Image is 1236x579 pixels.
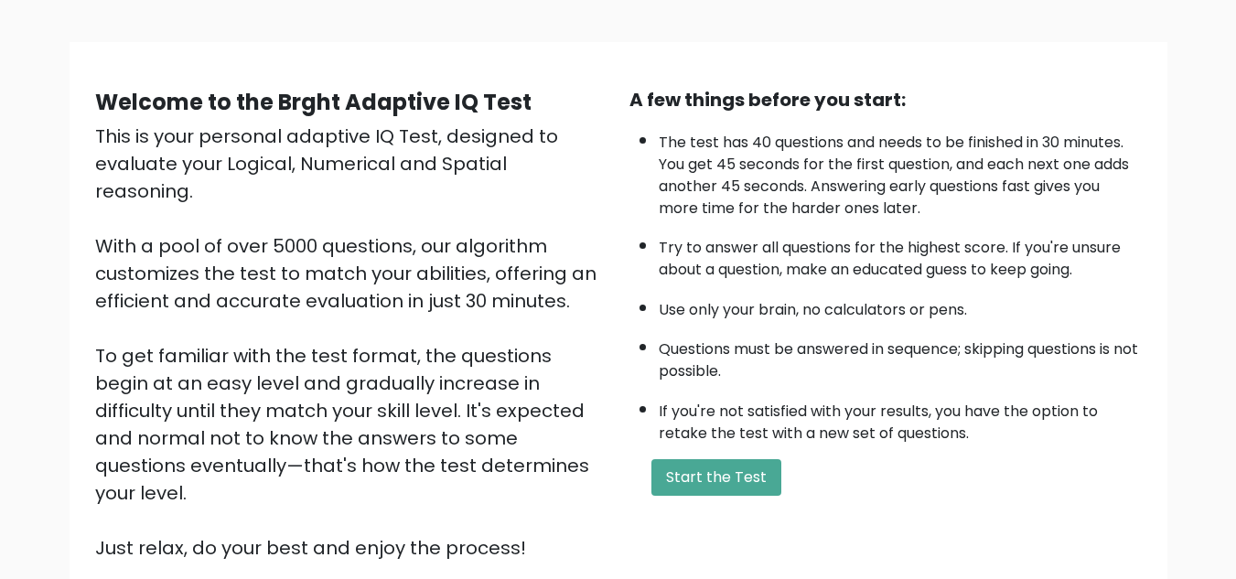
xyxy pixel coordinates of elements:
[659,329,1142,382] li: Questions must be answered in sequence; skipping questions is not possible.
[659,290,1142,321] li: Use only your brain, no calculators or pens.
[659,228,1142,281] li: Try to answer all questions for the highest score. If you're unsure about a question, make an edu...
[659,391,1142,445] li: If you're not satisfied with your results, you have the option to retake the test with a new set ...
[95,123,607,562] div: This is your personal adaptive IQ Test, designed to evaluate your Logical, Numerical and Spatial ...
[629,86,1142,113] div: A few things before you start:
[659,123,1142,220] li: The test has 40 questions and needs to be finished in 30 minutes. You get 45 seconds for the firs...
[651,459,781,496] button: Start the Test
[95,87,532,117] b: Welcome to the Brght Adaptive IQ Test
